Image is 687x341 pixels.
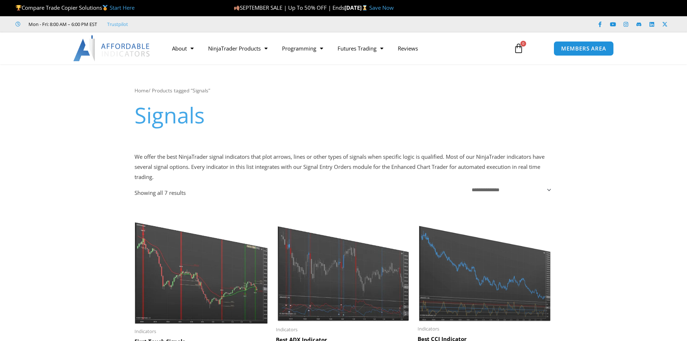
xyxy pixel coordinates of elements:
a: NinjaTrader Products [201,40,275,57]
a: MEMBERS AREA [554,41,614,56]
a: 0 [503,38,534,59]
img: ⌛ [362,5,367,10]
a: About [165,40,201,57]
img: Best CCI Indicator [418,209,552,322]
select: Shop order [467,185,552,195]
a: Home [135,87,149,94]
img: 🏆 [16,5,21,10]
a: Start Here [110,4,135,11]
h1: Signals [135,100,553,130]
span: SEPTEMBER SALE | Up To 50% OFF | Ends [234,4,344,11]
nav: Breadcrumb [135,86,553,95]
a: Futures Trading [330,40,391,57]
a: Programming [275,40,330,57]
p: Showing all 7 results [135,190,186,196]
span: Indicators [418,326,552,332]
span: Indicators [276,327,410,333]
img: Best ADX Indicator [276,209,410,323]
a: Save Now [369,4,394,11]
nav: Menu [165,40,505,57]
a: Reviews [391,40,425,57]
span: MEMBERS AREA [561,46,606,51]
img: 🍂 [234,5,239,10]
img: 🥇 [102,5,108,10]
img: First Touch Signals 1 [135,209,269,324]
a: Trustpilot [107,20,128,29]
span: Mon - Fri: 8:00 AM – 6:00 PM EST [27,20,97,29]
img: LogoAI | Affordable Indicators – NinjaTrader [73,35,151,61]
span: Indicators [135,328,269,335]
span: Compare Trade Copier Solutions [16,4,135,11]
p: We offer the best NinjaTrader signal indicators that plot arrows, lines or other types of signals... [135,152,553,182]
span: 0 [520,41,526,47]
strong: [DATE] [344,4,369,11]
